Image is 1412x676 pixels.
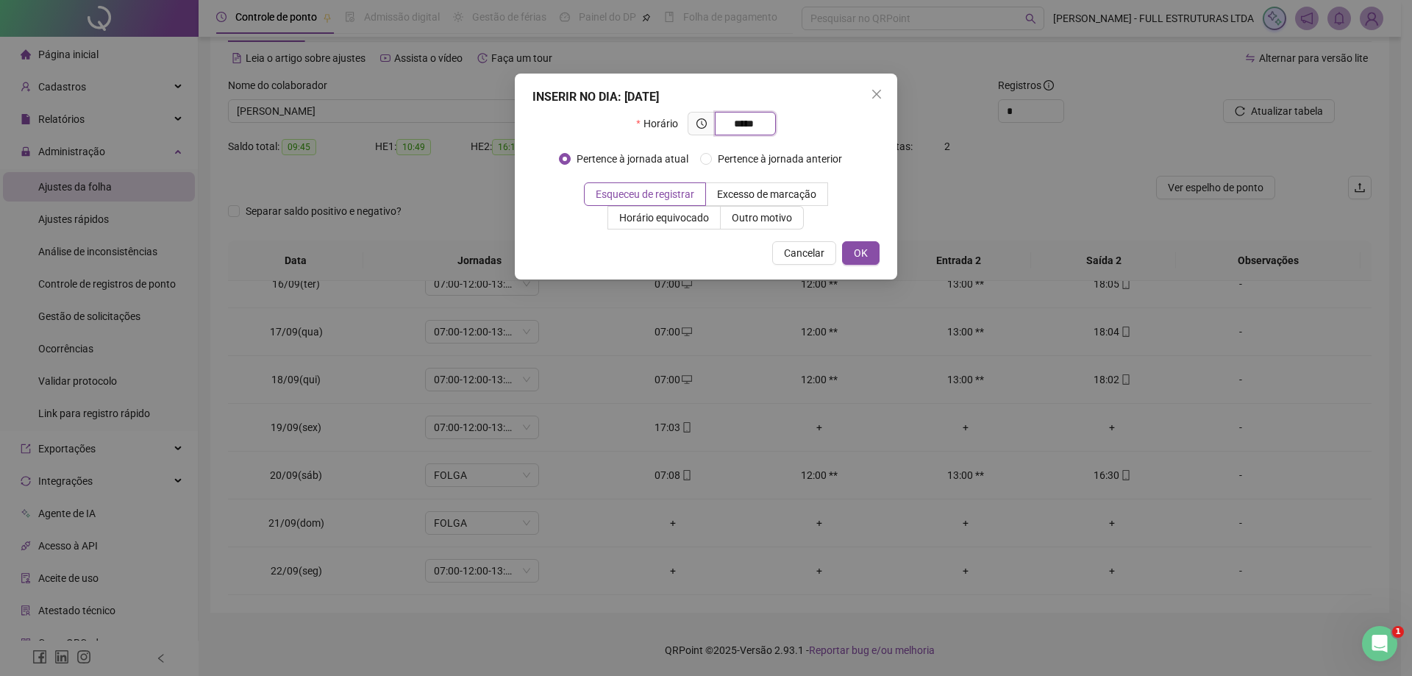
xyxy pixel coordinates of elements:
span: 1 [1392,626,1404,638]
span: OK [854,245,868,261]
span: close [871,88,883,100]
span: Cancelar [784,245,824,261]
span: clock-circle [696,118,707,129]
span: Pertence à jornada atual [571,151,694,167]
button: Close [865,82,888,106]
label: Horário [636,112,687,135]
iframe: Intercom live chat [1362,626,1397,661]
div: INSERIR NO DIA : [DATE] [532,88,880,106]
button: Cancelar [772,241,836,265]
span: Outro motivo [732,212,792,224]
span: Horário equivocado [619,212,709,224]
span: Excesso de marcação [717,188,816,200]
button: OK [842,241,880,265]
span: Esqueceu de registrar [596,188,694,200]
span: Pertence à jornada anterior [712,151,848,167]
